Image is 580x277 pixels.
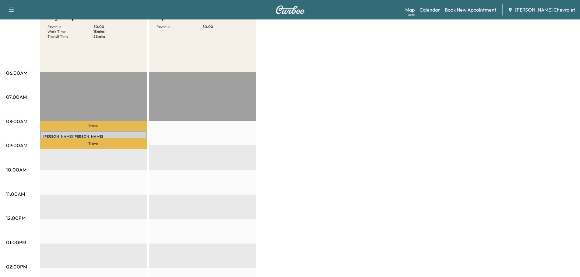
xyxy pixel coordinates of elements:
[93,34,139,39] p: 52 mins
[93,24,139,29] p: $ 0.00
[6,93,27,101] p: 07:00AM
[47,24,93,29] p: Revenue
[40,121,147,131] p: Travel
[6,239,26,246] p: 01:00PM
[405,6,415,13] a: MapBeta
[420,6,440,13] a: Calendar
[6,142,27,149] p: 09:00AM
[6,69,27,77] p: 06:00AM
[47,29,93,34] p: Work Time
[408,12,415,17] div: Beta
[202,24,248,29] p: $ 0.00
[40,138,147,149] p: Travel
[156,24,202,29] p: Revenue
[6,214,26,222] p: 12:00PM
[93,29,139,34] p: 18 mins
[47,34,93,39] p: Transit Time
[6,263,27,270] p: 02:00PM
[6,118,27,125] p: 08:00AM
[6,166,26,173] p: 10:00AM
[445,6,496,13] a: Book New Appointment
[43,134,144,139] p: [PERSON_NAME] [PERSON_NAME]
[6,190,25,198] p: 11:00AM
[276,5,305,14] img: Curbee Logo
[515,6,575,13] span: [PERSON_NAME] Chevrolet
